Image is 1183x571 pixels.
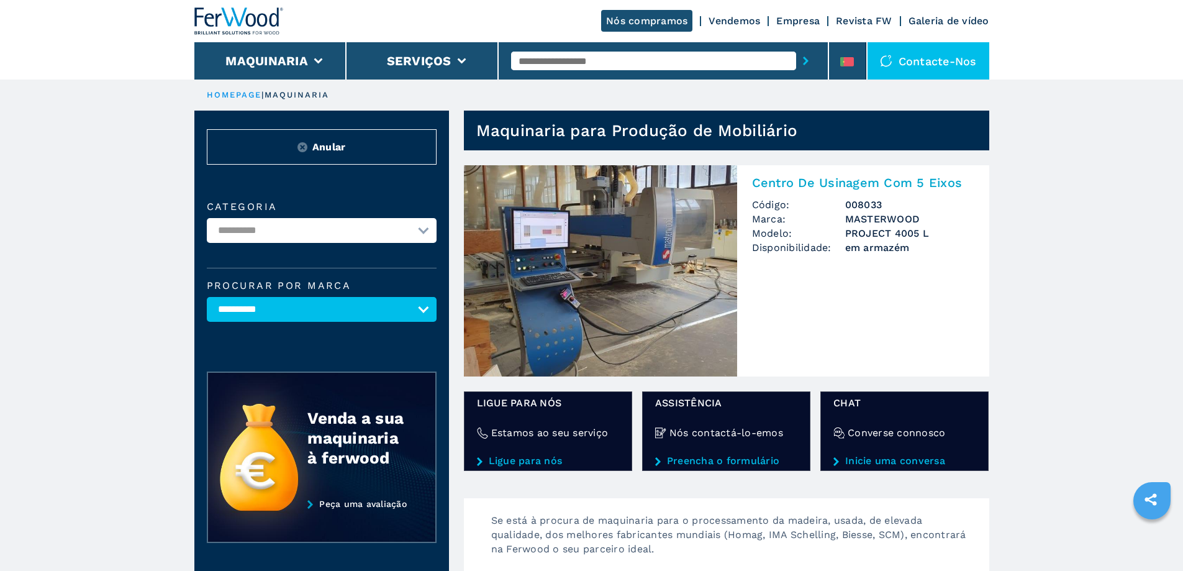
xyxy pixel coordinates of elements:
[848,426,945,440] h4: Converse connosco
[1135,484,1166,515] a: sharethis
[845,198,974,212] h3: 008033
[655,455,797,467] a: Preencha o formulário
[655,427,666,439] img: Nós contactá-lo-emos
[845,240,974,255] span: em armazém
[312,140,346,154] span: Anular
[207,202,437,212] label: categoria
[833,455,976,467] a: Inicie uma conversa
[752,175,974,190] h2: Centro De Usinagem Com 5 Eixos
[833,427,845,439] img: Converse connosco
[207,129,437,165] button: ResetAnular
[845,212,974,226] h3: MASTERWOOD
[479,513,989,569] p: Se está à procura de maquinaria para o processamento da madeira, usada, de elevada qualidade, dos...
[491,426,609,440] h4: Estamos ao seu serviço
[655,396,797,410] span: Assistência
[265,89,330,101] p: maquinaria
[225,53,308,68] button: Maquinaria
[464,165,737,377] img: Centro De Usinagem Com 5 Eixos MASTERWOOD PROJECT 4005 L
[477,396,619,410] span: Ligue para nós
[261,90,264,99] span: |
[194,7,284,35] img: Ferwood
[845,226,974,240] h3: PROJECT 4005 L
[477,427,488,439] img: Estamos ao seu serviço
[476,121,798,140] h1: Maquinaria para Produção de Mobiliário
[752,198,845,212] span: Código:
[669,426,783,440] h4: Nós contactá-lo-emos
[752,212,845,226] span: Marca:
[307,408,410,468] div: Venda a sua maquinaria à ferwood
[207,281,437,291] label: Procurar por marca
[207,90,262,99] a: HOMEPAGE
[796,47,815,75] button: submit-button
[776,15,820,27] a: Empresa
[752,226,845,240] span: Modelo:
[464,165,989,377] a: Centro De Usinagem Com 5 Eixos MASTERWOOD PROJECT 4005 LCentro De Usinagem Com 5 EixosCódigo:0080...
[1130,515,1174,562] iframe: Chat
[833,396,976,410] span: Chat
[207,499,437,544] a: Peça uma avaliação
[477,455,619,467] a: Ligue para nós
[880,55,892,67] img: Contacte-nos
[868,42,989,80] div: Contacte-nos
[909,15,989,27] a: Galeria de vídeo
[752,240,845,255] span: Disponibilidade:
[836,15,892,27] a: Revista FW
[387,53,451,68] button: Serviços
[709,15,760,27] a: Vendemos
[297,142,307,152] img: Reset
[601,10,692,32] a: Nós compramos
